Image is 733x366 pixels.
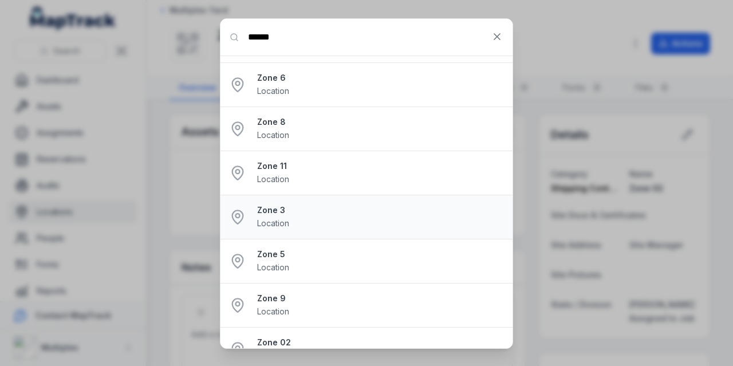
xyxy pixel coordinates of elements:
a: Zone 3Location [257,204,503,230]
strong: Zone 3 [257,204,503,216]
span: Location [257,218,289,228]
strong: Zone 02 [257,337,503,348]
a: Zone 8Location [257,116,503,141]
a: Zone 11Location [257,160,503,186]
span: Location [257,130,289,140]
span: Location [257,86,289,96]
strong: Zone 11 [257,160,503,172]
span: Location [257,174,289,184]
a: Zone 9Location [257,293,503,318]
a: Zone 6Location [257,72,503,97]
a: Zone 5Location [257,249,503,274]
a: Zone 02 [257,337,503,362]
strong: Zone 5 [257,249,503,260]
span: Location [257,262,289,272]
span: Location [257,306,289,316]
strong: Zone 9 [257,293,503,304]
strong: Zone 6 [257,72,503,84]
strong: Zone 8 [257,116,503,128]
